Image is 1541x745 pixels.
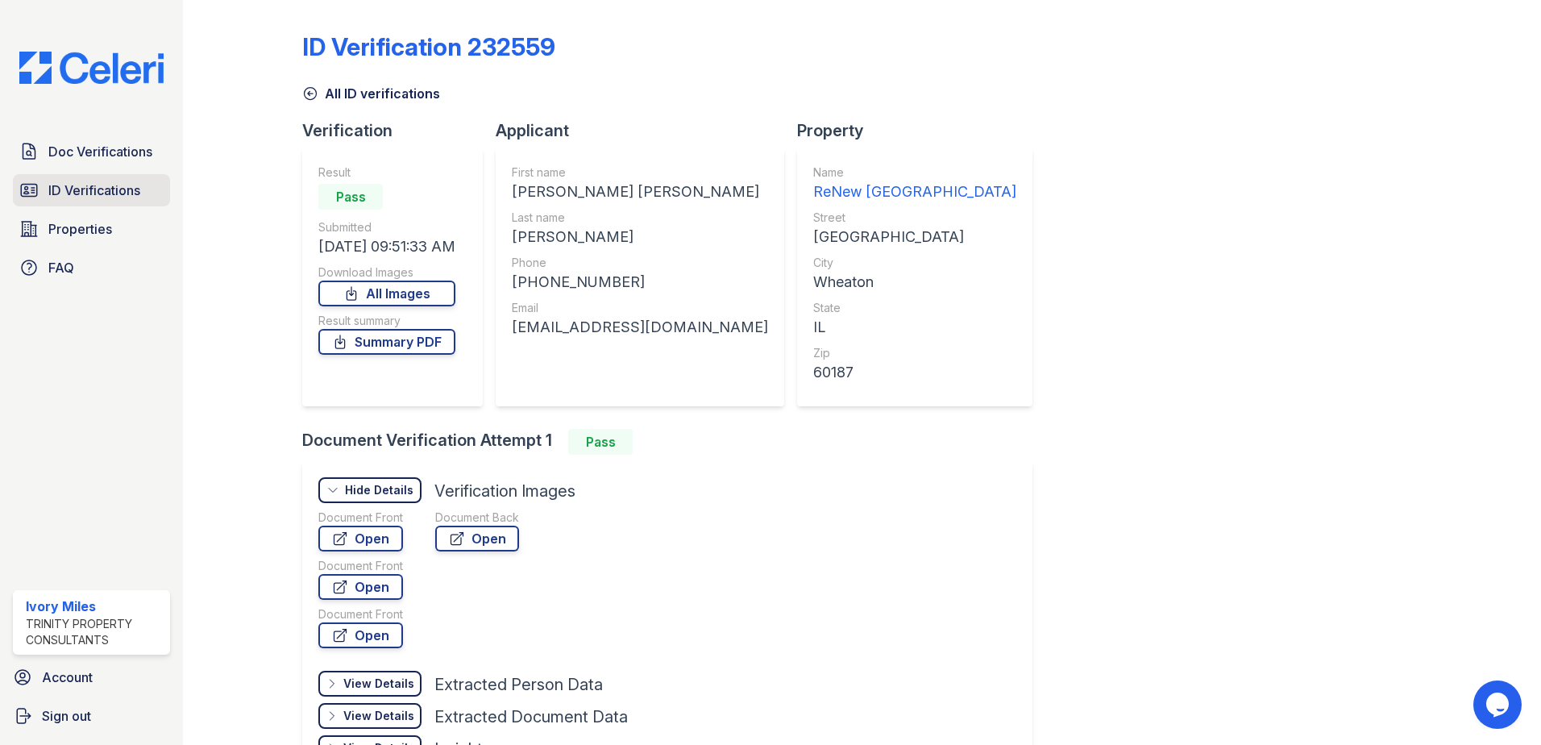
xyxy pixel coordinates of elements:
div: IL [813,316,1016,339]
div: Hide Details [345,482,413,498]
div: Submitted [318,219,455,235]
div: [DATE] 09:51:33 AM [318,235,455,258]
div: State [813,300,1016,316]
a: Open [318,622,403,648]
div: Document Front [318,510,403,526]
a: Open [435,526,519,551]
a: Open [318,526,403,551]
div: Verification Images [434,480,575,502]
div: Result summary [318,313,455,329]
span: Account [42,668,93,687]
div: Verification [302,119,496,142]
div: Last name [512,210,768,226]
div: Wheaton [813,271,1016,293]
div: Property [797,119,1045,142]
div: Download Images [318,264,455,281]
div: Extracted Person Data [434,673,603,696]
span: Properties [48,219,112,239]
div: [GEOGRAPHIC_DATA] [813,226,1016,248]
a: ID Verifications [13,174,170,206]
div: Document Back [435,510,519,526]
div: ID Verification 232559 [302,32,555,61]
div: City [813,255,1016,271]
iframe: chat widget [1473,680,1525,729]
div: Document Front [318,606,403,622]
a: All Images [318,281,455,306]
div: View Details [343,708,414,724]
div: First name [512,164,768,181]
span: FAQ [48,258,74,277]
div: Phone [512,255,768,271]
div: 60187 [813,361,1016,384]
a: Sign out [6,700,177,732]
div: [PERSON_NAME] [512,226,768,248]
div: Trinity Property Consultants [26,616,164,648]
div: Result [318,164,455,181]
div: [PERSON_NAME] [PERSON_NAME] [512,181,768,203]
a: Name ReNew [GEOGRAPHIC_DATA] [813,164,1016,203]
div: ReNew [GEOGRAPHIC_DATA] [813,181,1016,203]
div: Pass [568,429,633,455]
span: Doc Verifications [48,142,152,161]
div: Street [813,210,1016,226]
a: Properties [13,213,170,245]
a: Summary PDF [318,329,455,355]
div: Applicant [496,119,797,142]
img: CE_Logo_Blue-a8612792a0a2168367f1c8372b55b34899dd931a85d93a1a3d3e32e68fde9ad4.png [6,52,177,84]
a: FAQ [13,252,170,284]
div: Name [813,164,1016,181]
div: Zip [813,345,1016,361]
a: Account [6,661,177,693]
div: Extracted Document Data [434,705,628,728]
div: [EMAIL_ADDRESS][DOMAIN_NAME] [512,316,768,339]
div: Document Front [318,558,403,574]
div: Document Verification Attempt 1 [302,429,1045,455]
div: Ivory Miles [26,597,164,616]
a: Open [318,574,403,600]
span: Sign out [42,706,91,726]
a: Doc Verifications [13,135,170,168]
div: Email [512,300,768,316]
div: [PHONE_NUMBER] [512,271,768,293]
a: All ID verifications [302,84,440,103]
span: ID Verifications [48,181,140,200]
div: View Details [343,676,414,692]
div: Pass [318,184,383,210]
